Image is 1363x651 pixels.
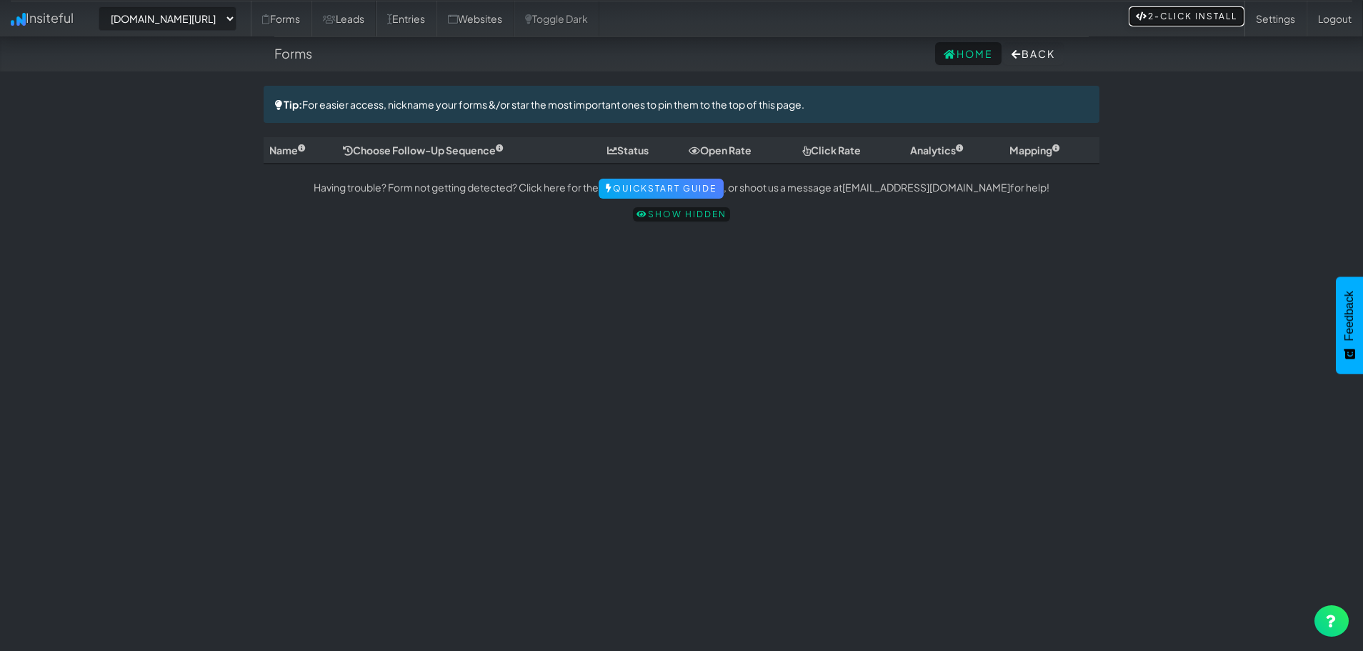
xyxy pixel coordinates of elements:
a: Quickstart Guide [599,179,724,199]
a: Home [935,42,1002,65]
a: [EMAIL_ADDRESS][DOMAIN_NAME] [842,181,1010,194]
th: Click Rate [797,137,904,164]
strong: Tip: [284,98,302,111]
span: Choose Follow-Up Sequence [343,144,504,156]
a: Show hidden [633,207,730,222]
a: 2-Click Install [1129,6,1244,26]
span: Mapping [1009,144,1060,156]
a: Toggle Dark [514,1,599,36]
span: Analytics [910,144,964,156]
p: Having trouble? Form not getting detected? Click here for the , or shoot us a message at for help! [264,179,1099,199]
a: Leads [311,1,376,36]
div: For easier access, nickname your forms &/or star the most important ones to pin them to the top o... [264,86,1099,123]
a: Websites [436,1,514,36]
h4: Forms [274,46,312,61]
img: icon.png [11,13,26,26]
button: Feedback - Show survey [1336,277,1363,374]
a: Forms [251,1,311,36]
th: Status [601,137,683,164]
a: Logout [1307,1,1363,36]
a: Entries [376,1,436,36]
a: Settings [1244,1,1307,36]
button: Back [1003,42,1064,65]
span: Feedback [1343,291,1356,341]
span: Name [269,144,306,156]
th: Open Rate [683,137,797,164]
